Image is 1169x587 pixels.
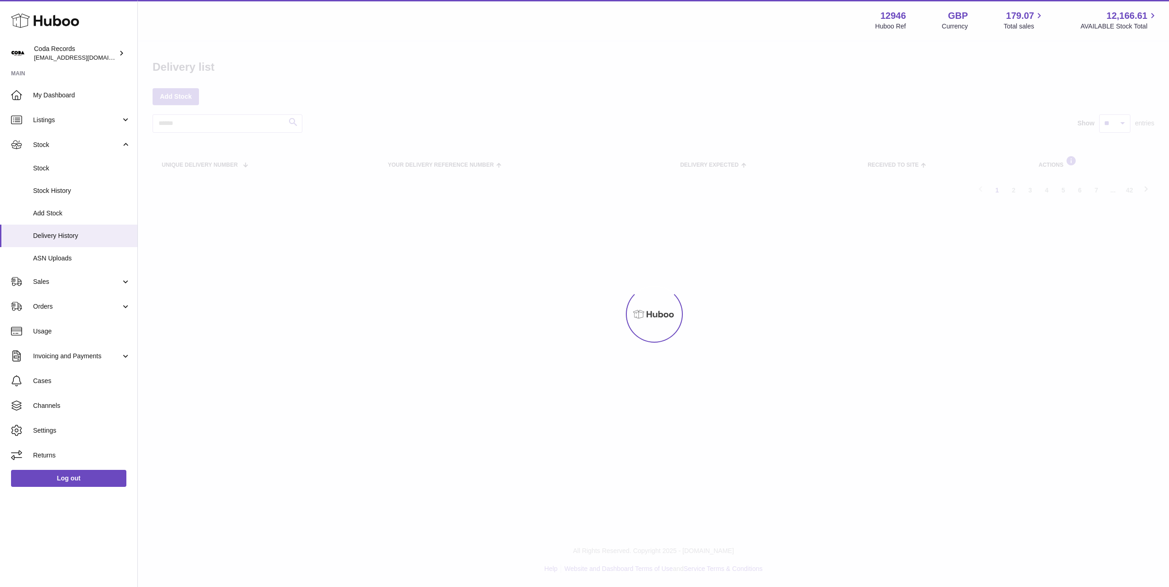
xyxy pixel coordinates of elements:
span: Add Stock [33,209,131,218]
span: My Dashboard [33,91,131,100]
span: Settings [33,426,131,435]
div: Currency [942,22,968,31]
span: Returns [33,451,131,460]
span: Orders [33,302,121,311]
span: Stock [33,164,131,173]
a: Log out [11,470,126,486]
span: Listings [33,116,121,124]
span: AVAILABLE Stock Total [1080,22,1158,31]
span: Sales [33,277,121,286]
span: 179.07 [1006,10,1034,22]
div: Huboo Ref [875,22,906,31]
span: Stock History [33,186,131,195]
div: Coda Records [34,45,117,62]
span: Channels [33,401,131,410]
span: Total sales [1004,22,1044,31]
span: Cases [33,377,131,385]
span: Stock [33,141,121,149]
span: Invoicing and Payments [33,352,121,361]
a: 12,166.61 AVAILABLE Stock Total [1080,10,1158,31]
img: haz@pcatmedia.com [11,46,25,60]
span: Usage [33,327,131,336]
span: [EMAIL_ADDRESS][DOMAIN_NAME] [34,54,135,61]
a: 179.07 Total sales [1004,10,1044,31]
span: Delivery History [33,231,131,240]
span: 12,166.61 [1107,10,1147,22]
span: ASN Uploads [33,254,131,263]
strong: GBP [948,10,968,22]
strong: 12946 [880,10,906,22]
